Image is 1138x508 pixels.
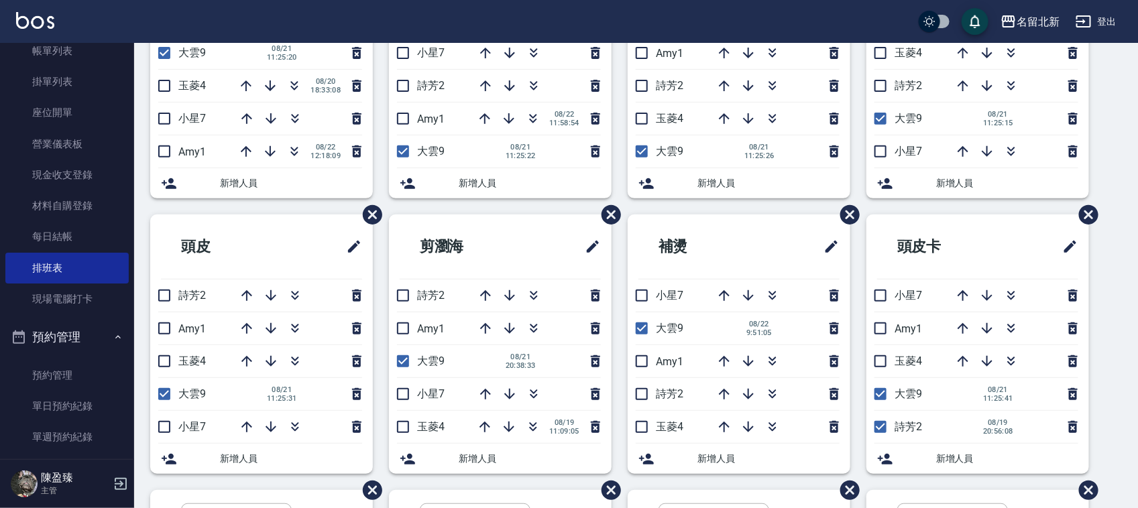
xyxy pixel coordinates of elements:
[895,322,922,335] span: Amy1
[417,46,445,59] span: 小星7
[178,420,206,433] span: 小星7
[549,427,579,436] span: 11:09:05
[417,322,445,335] span: Amy1
[983,110,1013,119] span: 08/21
[656,289,683,302] span: 小星7
[895,355,922,367] span: 玉菱4
[178,289,206,302] span: 詩芳2
[983,418,1013,427] span: 08/19
[267,44,297,53] span: 08/21
[11,470,38,497] img: Person
[506,151,536,160] span: 11:25:22
[549,418,579,427] span: 08/19
[150,168,373,198] div: 新增人員
[995,8,1065,36] button: 名留北新
[417,289,445,302] span: 詩芳2
[697,176,840,190] span: 新增人員
[178,322,206,335] span: Amy1
[389,444,612,474] div: 新增人員
[417,355,445,367] span: 大雲9
[400,223,530,271] h2: 剪瀏海
[5,283,129,314] a: 現場電腦打卡
[5,160,129,190] a: 現金收支登錄
[417,420,445,433] span: 玉菱4
[628,444,850,474] div: 新增人員
[417,79,445,92] span: 詩芳2
[744,143,775,151] span: 08/21
[389,168,612,198] div: 新增人員
[549,110,579,119] span: 08/22
[267,385,297,394] span: 08/21
[5,66,129,97] a: 掛單列表
[983,394,1013,403] span: 11:25:41
[895,145,922,157] span: 小星7
[656,47,683,60] span: Amy1
[5,97,129,128] a: 座位開單
[962,8,988,35] button: save
[638,223,762,271] h2: 補燙
[178,387,206,400] span: 大雲9
[5,36,129,66] a: 帳單列表
[895,112,922,125] span: 大雲9
[41,485,109,497] p: 主管
[178,46,206,59] span: 大雲9
[220,176,362,190] span: 新增人員
[506,361,536,370] span: 20:38:33
[310,86,341,94] span: 18:33:08
[744,328,774,337] span: 9:51:05
[744,320,774,328] span: 08/22
[5,129,129,160] a: 營業儀表板
[178,112,206,125] span: 小星7
[895,387,922,400] span: 大雲9
[936,452,1078,466] span: 新增人員
[267,53,297,62] span: 11:25:20
[1069,195,1100,235] span: 刪除班表
[744,151,775,160] span: 11:25:26
[417,145,445,157] span: 大雲9
[506,353,536,361] span: 08/21
[895,46,922,59] span: 玉菱4
[459,452,601,466] span: 新增人員
[310,151,341,160] span: 12:18:09
[310,77,341,86] span: 08/20
[1070,9,1122,34] button: 登出
[178,355,206,367] span: 玉菱4
[1017,13,1060,30] div: 名留北新
[5,190,129,221] a: 材料自購登錄
[150,444,373,474] div: 新增人員
[983,385,1013,394] span: 08/21
[417,113,445,125] span: Amy1
[5,391,129,422] a: 單日預約紀錄
[178,79,206,92] span: 玉菱4
[5,422,129,452] a: 單週預約紀錄
[417,387,445,400] span: 小星7
[220,452,362,466] span: 新增人員
[178,145,206,158] span: Amy1
[577,231,601,263] span: 修改班表的標題
[628,168,850,198] div: 新增人員
[830,195,862,235] span: 刪除班表
[549,119,579,127] span: 11:58:54
[656,387,683,400] span: 詩芳2
[5,253,129,283] a: 排班表
[656,112,683,125] span: 玉菱4
[41,471,109,485] h5: 陳盈臻
[895,420,922,433] span: 詩芳2
[310,143,341,151] span: 08/22
[877,223,1008,271] h2: 頭皮卡
[1054,231,1078,263] span: 修改班表的標題
[656,322,683,334] span: 大雲9
[506,143,536,151] span: 08/21
[267,394,297,403] span: 11:25:31
[656,145,683,157] span: 大雲9
[656,355,683,368] span: Amy1
[16,12,54,29] img: Logo
[591,195,623,235] span: 刪除班表
[5,458,129,493] button: 報表及分析
[866,444,1089,474] div: 新增人員
[895,289,922,302] span: 小星7
[895,79,922,92] span: 詩芳2
[5,360,129,391] a: 預約管理
[936,176,1078,190] span: 新增人員
[353,195,384,235] span: 刪除班表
